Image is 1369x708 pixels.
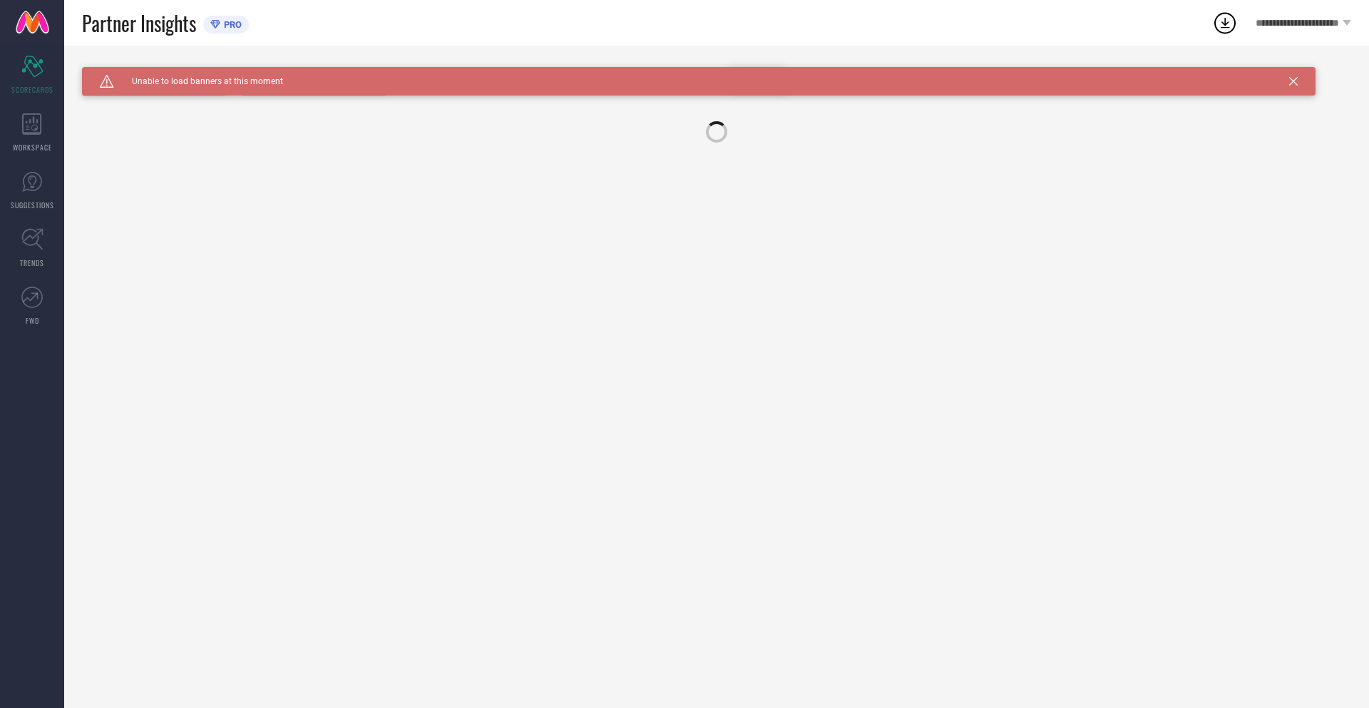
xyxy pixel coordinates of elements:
span: Unable to load banners at this moment [114,76,283,86]
div: Brand [82,67,225,77]
span: FWD [26,315,39,326]
div: Open download list [1212,10,1238,36]
span: TRENDS [20,257,44,268]
span: PRO [220,19,242,30]
span: Partner Insights [82,9,196,38]
span: WORKSPACE [13,142,52,153]
span: SCORECARDS [11,84,53,95]
span: SUGGESTIONS [11,200,54,210]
